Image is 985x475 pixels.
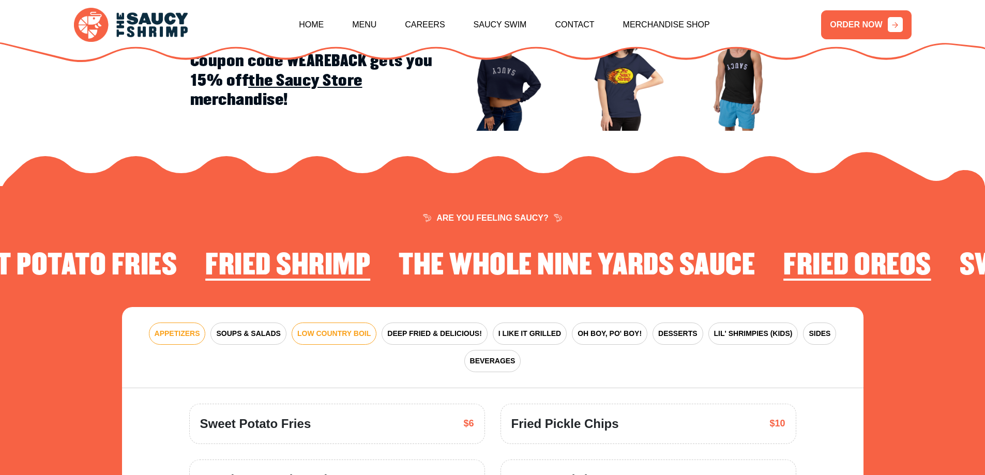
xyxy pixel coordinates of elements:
span: LIL' SHRIMPIES (KIDS) [714,328,793,339]
a: the Saucy Store [248,71,362,90]
img: logo [74,8,188,42]
h2: Fried Shrimp [205,250,370,282]
span: $6 [463,417,474,431]
span: I LIKE IT GRILLED [498,328,561,339]
span: SIDES [809,328,830,339]
button: LIL' SHRIMPIES (KIDS) [708,323,798,345]
a: Menu [352,3,376,47]
button: I LIKE IT GRILLED [493,323,567,345]
li: 1 of 4 [205,250,370,286]
a: Careers [405,3,445,47]
button: OH BOY, PO' BOY! [572,323,647,345]
span: Fried Pickle Chips [511,415,619,433]
h2: Fried Oreos [783,250,931,282]
span: BEVERAGES [470,356,516,366]
span: DEEP FRIED & DELICIOUS! [387,328,482,339]
a: Home [299,3,324,47]
button: DESSERTS [653,323,703,345]
h2: Coupon code WEAREBACK gets you 15% off merchandise! [190,52,435,110]
button: BEVERAGES [464,350,521,372]
span: OH BOY, PO' BOY! [578,328,642,339]
span: $10 [769,417,785,431]
a: Merchandise Shop [623,3,710,47]
li: 3 of 4 [783,250,931,286]
a: Contact [555,3,594,47]
img: Image 1 [447,19,559,131]
button: SIDES [803,323,836,345]
a: Saucy Swim [474,3,527,47]
span: Sweet Potato Fries [200,415,311,433]
a: ORDER NOW [821,10,911,39]
img: Image 3 [683,19,795,131]
img: Image 2 [565,19,677,131]
span: LOW COUNTRY BOIL [297,328,371,339]
span: DESSERTS [658,328,697,339]
button: LOW COUNTRY BOIL [292,323,376,345]
span: APPETIZERS [155,328,200,339]
button: DEEP FRIED & DELICIOUS! [382,323,488,345]
span: ARE YOU FEELING SAUCY? [423,214,562,222]
span: SOUPS & SALADS [216,328,280,339]
button: SOUPS & SALADS [210,323,286,345]
li: 2 of 4 [399,250,755,286]
button: APPETIZERS [149,323,206,345]
h2: The Whole Nine Yards Sauce [399,250,755,282]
